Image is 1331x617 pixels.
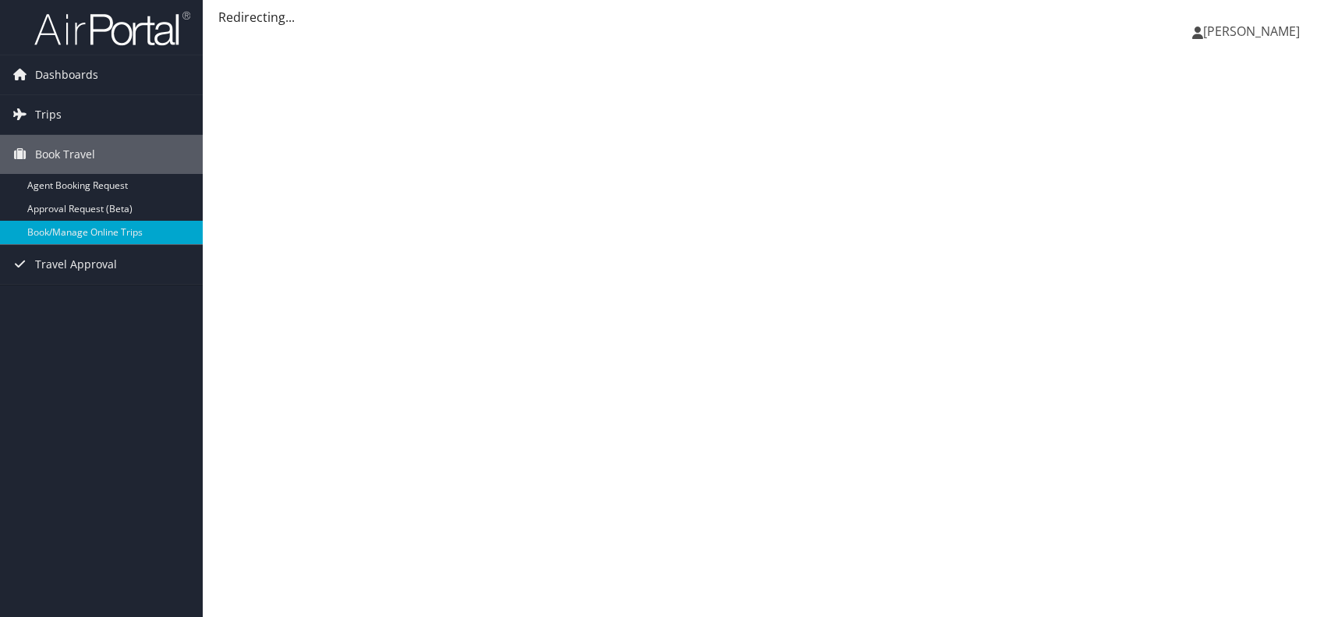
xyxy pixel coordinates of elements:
[35,55,98,94] span: Dashboards
[35,245,117,284] span: Travel Approval
[35,135,95,174] span: Book Travel
[1203,23,1300,40] span: [PERSON_NAME]
[34,10,190,47] img: airportal-logo.png
[35,95,62,134] span: Trips
[218,8,1315,27] div: Redirecting...
[1192,8,1315,55] a: [PERSON_NAME]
